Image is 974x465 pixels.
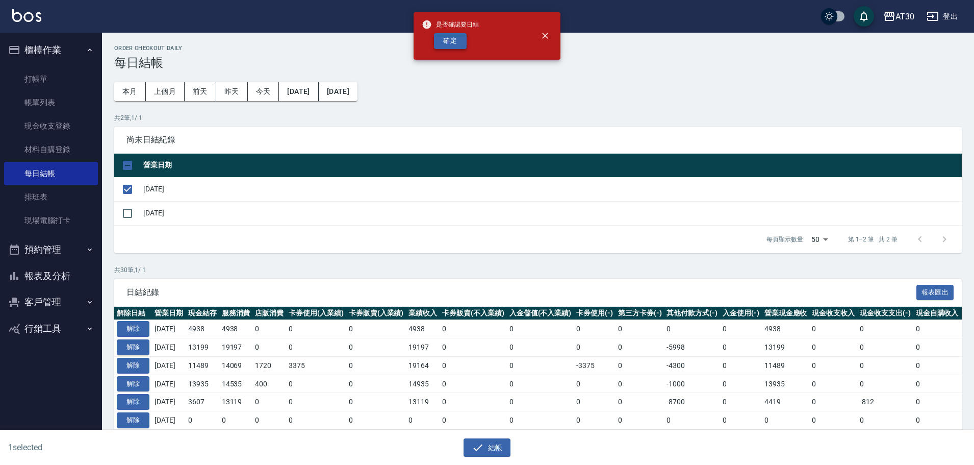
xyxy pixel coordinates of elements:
[857,356,913,375] td: 0
[252,375,286,393] td: 400
[664,356,720,375] td: -4300
[4,236,98,263] button: 預約管理
[152,338,186,357] td: [DATE]
[141,201,962,225] td: [DATE]
[4,185,98,209] a: 排班表
[440,338,507,357] td: 0
[507,320,574,338] td: 0
[664,338,720,357] td: -5998
[857,320,913,338] td: 0
[406,338,440,357] td: 19197
[422,19,479,30] span: 是否確認要日結
[440,393,507,411] td: 0
[252,411,286,430] td: 0
[219,411,253,430] td: 0
[346,375,406,393] td: 0
[809,307,857,320] th: 現金收支收入
[406,356,440,375] td: 19164
[809,375,857,393] td: 0
[252,338,286,357] td: 0
[720,356,762,375] td: 0
[4,162,98,185] a: 每日結帳
[185,82,216,101] button: 前天
[913,411,961,430] td: 0
[186,356,219,375] td: 11489
[346,338,406,357] td: 0
[346,393,406,411] td: 0
[809,356,857,375] td: 0
[807,226,832,253] div: 50
[507,393,574,411] td: 0
[879,6,918,27] button: AT30
[434,33,467,49] button: 確定
[857,338,913,357] td: 0
[219,375,253,393] td: 14535
[616,411,664,430] td: 0
[219,320,253,338] td: 4938
[346,356,406,375] td: 0
[346,307,406,320] th: 卡券販賣(入業績)
[319,82,357,101] button: [DATE]
[574,320,616,338] td: 0
[117,412,149,428] button: 解除
[117,376,149,392] button: 解除
[406,320,440,338] td: 4938
[286,393,346,411] td: 0
[152,320,186,338] td: [DATE]
[616,338,664,357] td: 0
[534,25,556,47] button: close
[857,393,913,411] td: -812
[913,393,961,411] td: 0
[809,338,857,357] td: 0
[141,154,962,178] th: 營業日期
[152,356,186,375] td: [DATE]
[720,307,762,320] th: 入金使用(-)
[126,287,916,298] span: 日結紀錄
[809,393,857,411] td: 0
[762,307,810,320] th: 營業現金應收
[186,375,219,393] td: 13935
[922,7,962,26] button: 登出
[252,393,286,411] td: 0
[720,320,762,338] td: 0
[252,307,286,320] th: 店販消費
[440,307,507,320] th: 卡券販賣(不入業績)
[616,307,664,320] th: 第三方卡券(-)
[114,56,962,70] h3: 每日結帳
[252,356,286,375] td: 1720
[616,356,664,375] td: 0
[286,411,346,430] td: 0
[4,138,98,161] a: 材料自購登錄
[440,356,507,375] td: 0
[114,265,962,275] p: 共 30 筆, 1 / 1
[916,285,954,301] button: 報表匯出
[406,393,440,411] td: 13119
[507,375,574,393] td: 0
[913,375,961,393] td: 0
[720,411,762,430] td: 0
[857,375,913,393] td: 0
[219,393,253,411] td: 13119
[286,320,346,338] td: 0
[762,320,810,338] td: 4938
[4,209,98,232] a: 現場電腦打卡
[507,307,574,320] th: 入金儲值(不入業績)
[219,338,253,357] td: 19197
[152,307,186,320] th: 營業日期
[664,411,720,430] td: 0
[406,375,440,393] td: 14935
[279,82,318,101] button: [DATE]
[809,320,857,338] td: 0
[117,394,149,410] button: 解除
[152,375,186,393] td: [DATE]
[916,287,954,297] a: 報表匯出
[152,411,186,430] td: [DATE]
[4,91,98,114] a: 帳單列表
[809,411,857,430] td: 0
[766,235,803,244] p: 每頁顯示數量
[216,82,248,101] button: 昨天
[720,375,762,393] td: 0
[854,6,874,27] button: save
[8,441,242,454] h6: 1 selected
[616,393,664,411] td: 0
